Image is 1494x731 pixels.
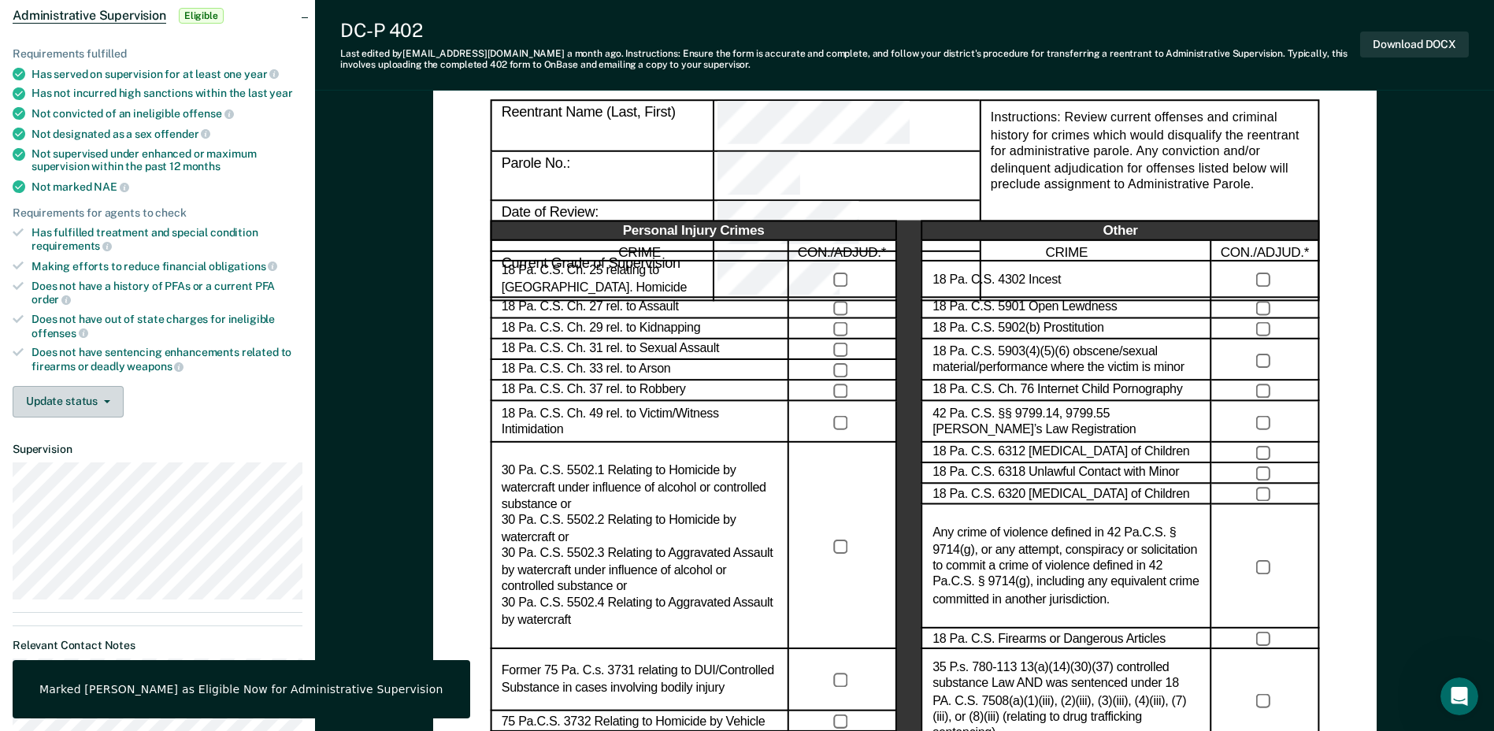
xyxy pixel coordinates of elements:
label: 18 Pa. C.S. 6318 Unlawful Contact with Minor [932,466,1179,482]
div: Date of Review: [490,201,714,250]
div: Has fulfilled treatment and special condition [32,226,302,253]
div: CON./ADJUD.* [1211,241,1319,262]
div: Last edited by [EMAIL_ADDRESS][DOMAIN_NAME] . Instructions: Ensure the form is accurate and compl... [340,48,1360,71]
label: Any crime of violence defined in 42 Pa.C.S. § 9714(g), or any attempt, conspiracy or solicitation... [932,525,1200,608]
div: Reentrant Name (Last, First) [714,100,980,151]
div: Not supervised under enhanced or maximum supervision within the past 12 [32,147,302,174]
span: months [183,160,221,173]
span: year [244,68,279,80]
button: Download DOCX [1360,32,1469,58]
div: Reentrant Name (Last, First) [490,100,714,151]
span: offenses [32,327,88,340]
label: 18 Pa. C.S. 5901 Open Lewdness [932,300,1117,317]
div: Personal Injury Crimes [490,221,896,241]
label: 18 Pa. C.S. Ch. 31 rel. to Sexual Assault [501,341,718,358]
label: 18 Pa. C.S. Firearms or Dangerous Articles [932,631,1166,648]
span: requirements [32,239,112,252]
div: Parole No.: [490,151,714,201]
span: offender [154,128,211,140]
button: Update status [13,386,124,417]
div: Does not have out of state charges for ineligible [32,313,302,340]
dt: Supervision [13,443,302,456]
span: NAE [94,180,128,193]
dt: Relevant Contact Notes [13,639,302,652]
label: 18 Pa. C.S. Ch. 25 relating to [GEOGRAPHIC_DATA]. Homicide [501,263,777,296]
div: Marked [PERSON_NAME] as Eligible Now for Administrative Supervision [39,682,443,696]
div: DC-P 402 [340,19,1360,42]
div: Has served on supervision for at least one [32,67,302,81]
label: 18 Pa. C.S. Ch. 49 rel. to Victim/Witness Intimidation [501,406,777,439]
span: weapons [127,360,184,373]
div: Other [921,221,1319,241]
span: Administrative Supervision [13,8,166,24]
span: offense [183,107,234,120]
label: 18 Pa. C.S. 5903(4)(5)(6) obscene/sexual material/performance where the victim is minor [932,343,1200,377]
span: year [269,87,292,99]
label: 18 Pa. C.S. Ch. 29 rel. to Kidnapping [501,321,700,337]
label: 18 Pa. C.S. Ch. 37 rel. to Robbery [501,383,685,399]
div: Not convicted of an ineligible [32,106,302,121]
div: Does not have a history of PFAs or a current PFA order [32,280,302,306]
label: 18 Pa. C.S. 6312 [MEDICAL_DATA] of Children [932,444,1189,461]
label: 18 Pa. C.S. 6320 [MEDICAL_DATA] of Children [932,486,1189,503]
div: Instructions: Review current offenses and criminal history for crimes which would disqualify the ... [979,100,1319,301]
div: Requirements for agents to check [13,206,302,220]
label: 18 Pa. C.S. 4302 Incest [932,272,1061,288]
div: Has not incurred high sanctions within the last [32,87,302,100]
div: Not designated as a sex [32,127,302,141]
div: Making efforts to reduce financial [32,259,302,273]
div: CRIME [921,241,1211,262]
iframe: Intercom live chat [1440,677,1478,715]
label: 18 Pa. C.S. 5902(b) Prostitution [932,321,1104,337]
span: a month ago [567,48,621,59]
div: CRIME [490,241,788,262]
div: Requirements fulfilled [13,47,302,61]
label: 18 Pa. C.S. Ch. 27 rel. to Assault [501,300,678,317]
label: 42 Pa. C.S. §§ 9799.14, 9799.55 [PERSON_NAME]’s Law Registration [932,406,1200,439]
div: Does not have sentencing enhancements related to firearms or deadly [32,346,302,373]
div: Date of Review: [714,201,980,250]
label: 30 Pa. C.S. 5502.1 Relating to Homicide by watercraft under influence of alcohol or controlled su... [501,463,777,629]
div: Parole No.: [714,151,980,201]
span: Eligible [179,8,224,24]
div: Not marked [32,180,302,194]
div: CON./ADJUD.* [788,241,896,262]
label: 18 Pa. C.S. Ch. 76 Internet Child Pornography [932,383,1182,399]
label: 18 Pa. C.S. Ch. 33 rel. to Arson [501,362,670,378]
label: Former 75 Pa. C.s. 3731 relating to DUI/Controlled Substance in cases involving bodily injury [501,663,777,696]
label: 75 Pa.C.S. 3732 Relating to Homicide by Vehicle [501,713,765,729]
span: obligations [209,260,277,273]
